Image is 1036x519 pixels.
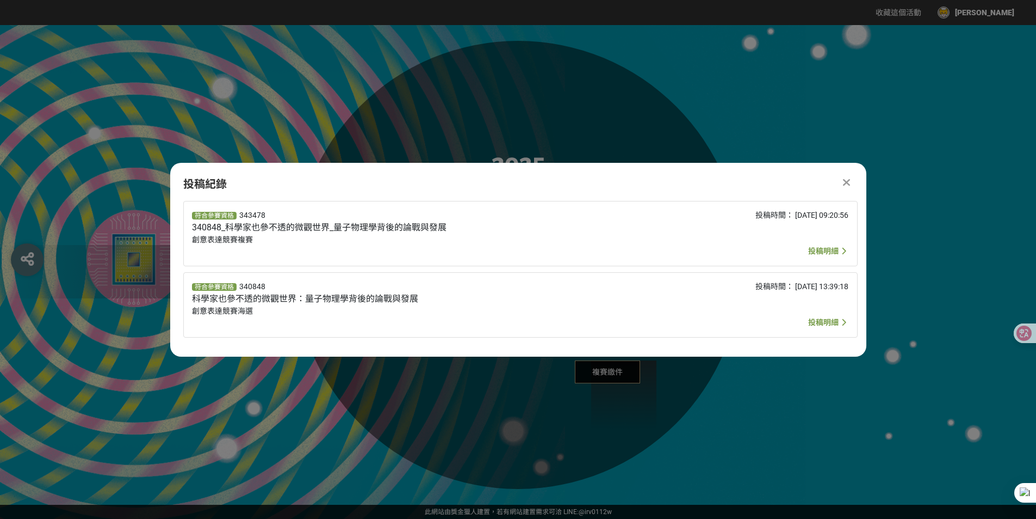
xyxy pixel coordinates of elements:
[192,307,253,315] span: 創意表達競賽海選
[239,282,265,291] span: 340848
[808,318,839,327] span: 投稿明細
[575,361,640,383] span: 複賽繳件
[755,211,848,219] span: 投稿時間： [DATE] 09:20:56
[192,235,253,244] span: 創意表達競賽複賽
[192,222,446,233] span: 340848_科學家也參不透的微觀世界_量子物理學背後的論戰與發展
[425,508,549,516] a: 此網站由獎金獵人建置，若有網站建置需求
[192,283,237,291] span: 符合參賽資格
[239,211,265,219] span: 343478
[425,508,612,516] span: 可洽 LINE:
[755,282,848,291] span: 投稿時間： [DATE] 13:39:18
[437,147,600,196] img: 5d0afe13-a773-46f4-a174-a6577fbdba24.png
[192,294,418,304] span: 科學家也參不透的微觀世界：量子物理學背後的論戰與發展
[183,176,853,192] div: 投稿紀錄
[808,247,839,255] span: 投稿明細
[192,212,237,219] span: 符合參賽資格
[876,8,921,17] span: 收藏這個活動
[579,508,612,516] a: @irv0112w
